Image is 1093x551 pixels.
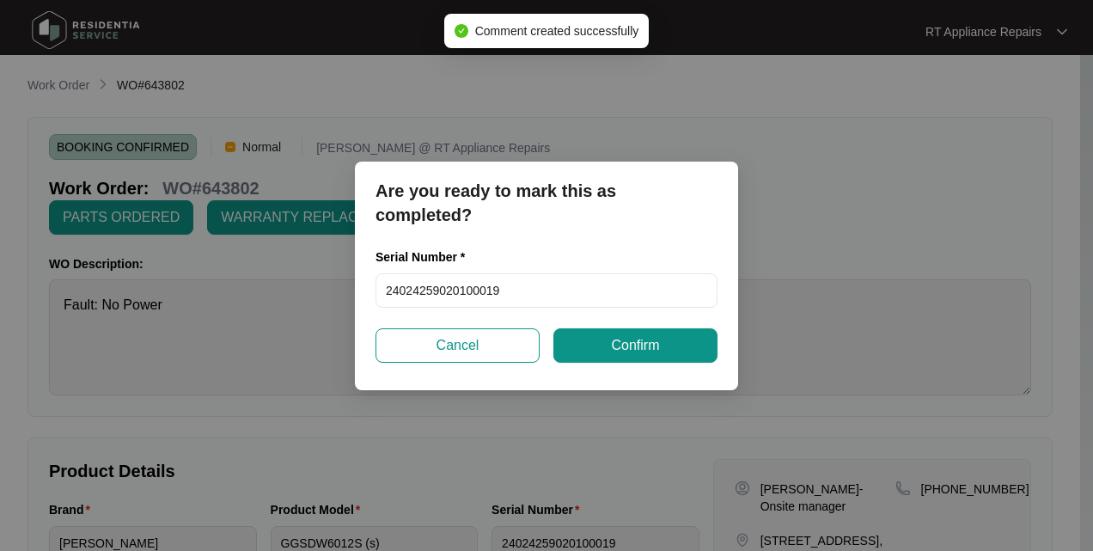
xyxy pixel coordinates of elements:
label: Serial Number * [376,248,478,266]
span: check-circle [455,24,468,38]
span: Comment created successfully [475,24,639,38]
p: Are you ready to mark this as [376,179,717,203]
span: Cancel [437,335,479,356]
button: Cancel [376,328,540,363]
span: Confirm [611,335,659,356]
button: Confirm [553,328,717,363]
p: completed? [376,203,717,227]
